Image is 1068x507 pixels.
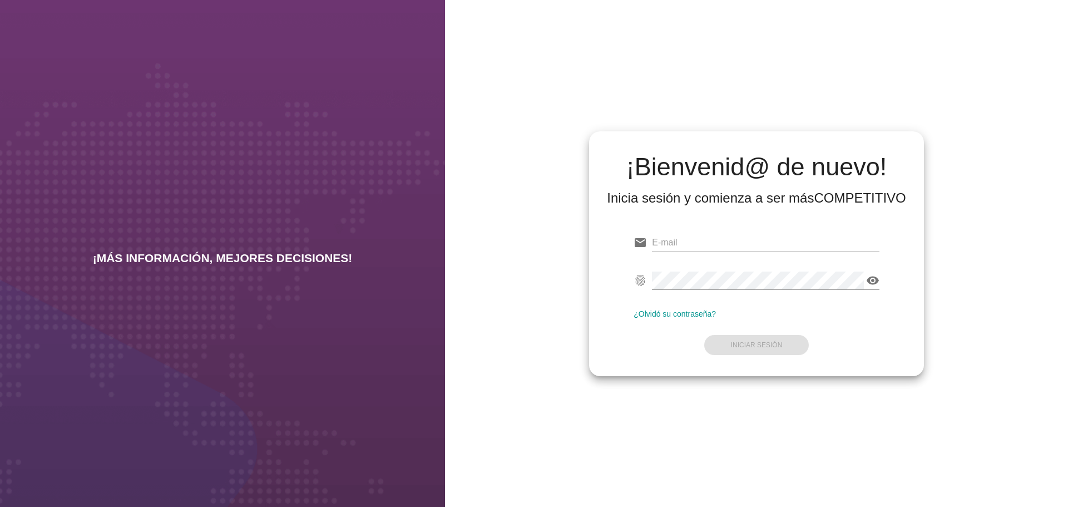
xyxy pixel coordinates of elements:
[607,189,906,207] div: Inicia sesión y comienza a ser más
[634,309,716,318] a: ¿Olvidó su contraseña?
[634,236,647,249] i: email
[814,190,906,205] strong: COMPETITIVO
[652,234,879,252] input: E-mail
[93,252,353,265] h2: ¡MÁS INFORMACIÓN, MEJORES DECISIONES!
[866,274,879,287] i: visibility
[607,154,906,180] h2: ¡Bienvenid@ de nuevo!
[634,274,647,287] i: fingerprint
